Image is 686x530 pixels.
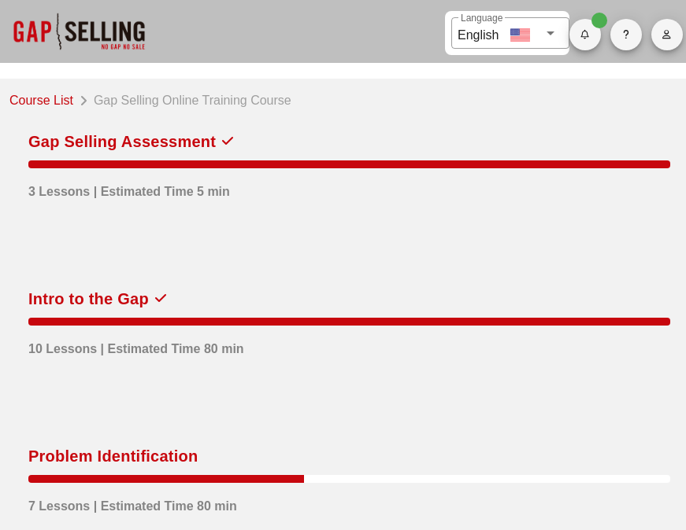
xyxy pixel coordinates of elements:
label: Language [461,13,502,24]
div: English [458,22,499,45]
span: Badge [591,13,607,28]
div: Gap Selling Online Training Course [87,88,291,110]
div: 10 Lessons | Estimated Time 80 min [28,332,244,359]
a: Course List [9,88,80,110]
div: 3 Lessons | Estimated Time 5 min [28,175,230,201]
div: Gap Selling Assessment [28,129,216,154]
div: Intro to the Gap [28,286,149,311]
div: 7 Lessons | Estimated Time 80 min [28,489,237,516]
div: Problem Identification [28,444,198,469]
div: LanguageEnglish [451,17,569,49]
